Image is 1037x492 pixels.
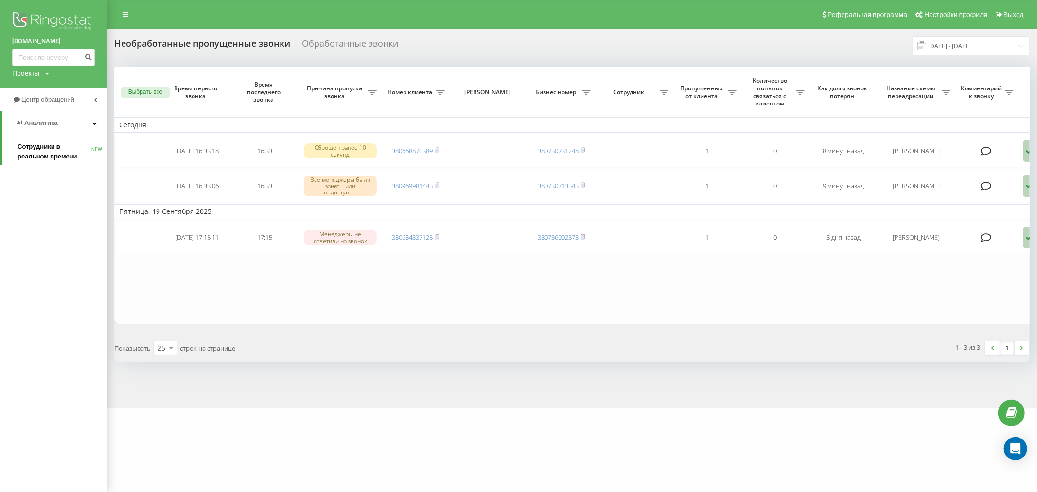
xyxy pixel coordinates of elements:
td: 0 [741,221,809,254]
span: Реферальная программа [827,11,907,18]
span: Причина пропуска звонка [304,85,368,100]
span: [PERSON_NAME] [458,88,519,96]
span: Бизнес номер [532,88,582,96]
span: Сотрудники в реальном времени [18,142,91,161]
div: Сброшен ранее 10 секунд [304,143,377,158]
span: Название схемы переадресации [882,85,942,100]
a: [DOMAIN_NAME] [12,36,95,46]
a: 380730713543 [538,181,579,190]
td: 9 минут назад [809,170,878,203]
td: [DATE] 16:33:18 [163,135,231,168]
td: 16:33 [231,170,299,203]
input: Поиск по номеру [12,49,95,66]
td: 8 минут назад [809,135,878,168]
div: Все менеджеры были заняты или недоступны [304,176,377,197]
a: 380736002373 [538,233,579,242]
span: Центр обращений [21,96,74,103]
td: 0 [741,135,809,168]
span: Время последнего звонка [239,81,291,104]
div: Обработанные звонки [302,38,398,53]
td: [DATE] 17:15:11 [163,221,231,254]
td: 17:15 [231,221,299,254]
a: 380684337125 [392,233,433,242]
td: [PERSON_NAME] [878,221,955,254]
div: 25 [158,343,165,353]
td: 1 [673,170,741,203]
td: [PERSON_NAME] [878,135,955,168]
span: строк на странице [180,344,235,352]
button: Выбрать все [121,87,170,98]
td: [PERSON_NAME] [878,170,955,203]
div: Open Intercom Messenger [1004,437,1027,460]
img: Ringostat logo [12,10,95,34]
span: Номер клиента [387,88,436,96]
a: 380969981445 [392,181,433,190]
a: Сотрудники в реальном времениNEW [18,138,107,165]
td: 16:33 [231,135,299,168]
a: 380730731248 [538,146,579,155]
td: 0 [741,170,809,203]
span: Комментарий к звонку [960,85,1005,100]
td: [DATE] 16:33:06 [163,170,231,203]
span: Выход [1003,11,1024,18]
span: Количество попыток связаться с клиентом [746,77,796,107]
a: 1 [1000,341,1015,355]
span: Настройки профиля [924,11,987,18]
div: Проекты [12,69,39,78]
span: Время первого звонка [171,85,223,100]
span: Как долго звонок потерян [817,85,870,100]
div: 1 - 3 из 3 [956,342,981,352]
span: Пропущенных от клиента [678,85,728,100]
span: Сотрудник [600,88,660,96]
div: Менеджеры не ответили на звонок [304,230,377,245]
td: 3 дня назад [809,221,878,254]
span: Аналитика [24,119,58,126]
td: 1 [673,135,741,168]
a: 380668870389 [392,146,433,155]
div: Необработанные пропущенные звонки [114,38,290,53]
a: Аналитика [2,111,107,135]
td: 1 [673,221,741,254]
span: Показывать [114,344,151,352]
